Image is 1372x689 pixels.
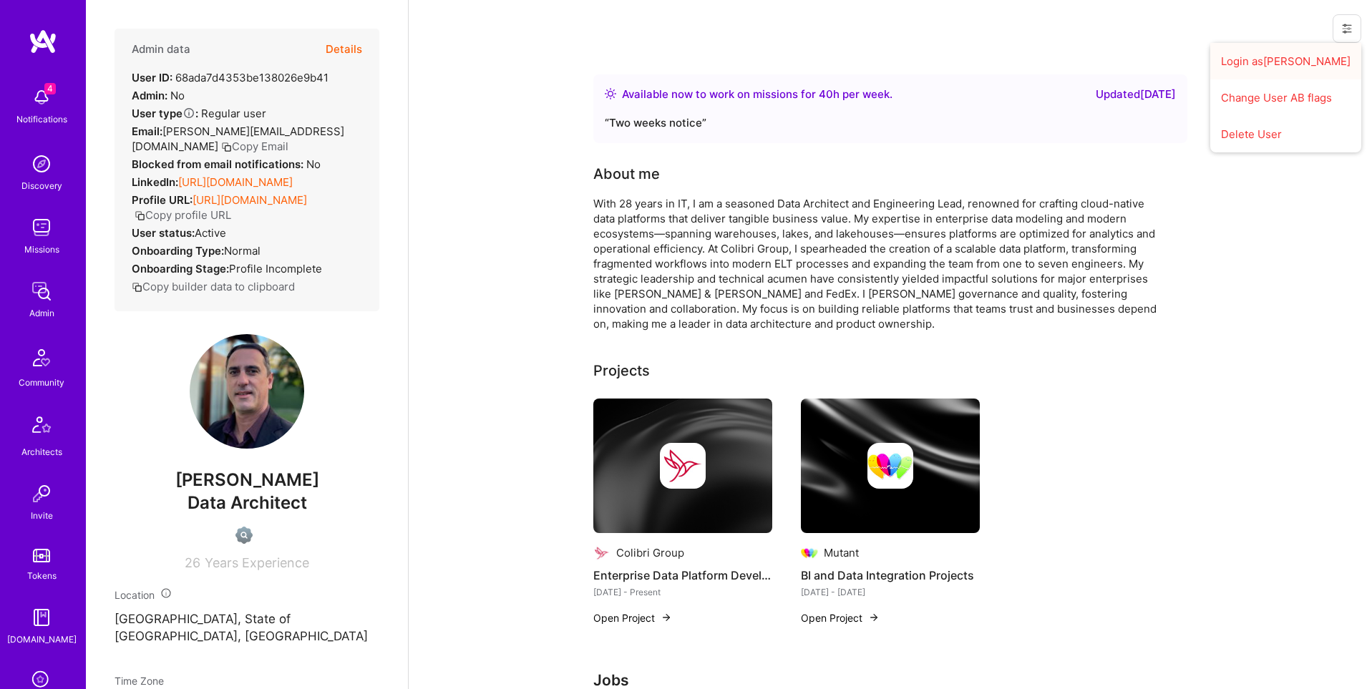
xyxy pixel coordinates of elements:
img: logo [29,29,57,54]
i: icon Copy [132,282,142,293]
img: Availability [605,88,616,99]
div: [DOMAIN_NAME] [7,632,77,647]
div: Community [19,375,64,390]
img: cover [801,399,980,533]
div: No [132,88,185,103]
button: Details [326,29,362,70]
div: Architects [21,444,62,459]
div: Notifications [16,112,67,127]
span: [PERSON_NAME][EMAIL_ADDRESS][DOMAIN_NAME] [132,124,344,153]
div: Admin [29,306,54,321]
img: arrow-right [661,612,672,623]
strong: Blocked from email notifications: [132,157,306,171]
span: Time Zone [115,675,164,687]
div: Invite [31,508,53,523]
span: 4 [44,83,56,94]
span: Active [195,226,226,240]
img: Invite [27,479,56,508]
div: [DATE] - [DATE] [801,585,980,600]
span: 40 [819,87,833,101]
i: icon Copy [221,142,232,152]
i: icon Copy [135,210,145,221]
button: Open Project [593,610,672,625]
div: With 28 years in IT, I am a seasoned Data Architect and Engineering Lead, renowned for crafting c... [593,196,1166,331]
span: normal [224,244,261,258]
strong: User ID: [132,71,172,84]
img: guide book [27,603,56,632]
strong: Onboarding Type: [132,244,224,258]
span: Data Architect [188,492,307,513]
p: [GEOGRAPHIC_DATA], State of [GEOGRAPHIC_DATA], [GEOGRAPHIC_DATA] [115,611,379,645]
div: [DATE] - Present [593,585,772,600]
a: [URL][DOMAIN_NAME] [193,193,307,207]
button: Copy Email [221,139,288,154]
img: bell [27,83,56,112]
strong: User type : [132,107,198,120]
h4: BI and Data Integration Projects [801,566,980,585]
img: Not Scrubbed [235,527,253,544]
h3: Jobs [593,671,1187,689]
span: Profile Incomplete [229,262,322,275]
div: Mutant [824,545,859,560]
img: User Avatar [190,334,304,449]
i: Help [183,107,195,119]
div: Projects [593,360,650,381]
img: Company logo [801,544,818,562]
div: About me [593,163,660,185]
div: Regular user [132,106,266,121]
div: Available now to work on missions for h per week . [622,86,892,103]
strong: Onboarding Stage: [132,262,229,275]
div: Tokens [27,568,57,583]
span: [PERSON_NAME] [115,469,379,491]
div: Missions [24,242,59,257]
div: “ Two weeks notice ” [605,114,1176,132]
img: Community [24,341,59,375]
div: Discovery [21,178,62,193]
img: Company logo [867,443,913,489]
div: Updated [DATE] [1096,86,1176,103]
button: Delete User [1210,116,1361,152]
span: 26 [185,555,200,570]
div: Colibri Group [616,545,684,560]
div: 68ada7d4353be138026e9b41 [132,70,329,85]
strong: Profile URL: [132,193,193,207]
div: No [132,157,321,172]
button: Login as[PERSON_NAME] [1210,43,1361,79]
img: admin teamwork [27,277,56,306]
img: arrow-right [868,612,880,623]
button: Open Project [801,610,880,625]
img: Architects [24,410,59,444]
img: Company logo [593,544,610,562]
strong: LinkedIn: [132,175,178,189]
span: Years Experience [205,555,309,570]
button: Copy profile URL [135,207,231,223]
button: Change User AB flags [1210,79,1361,116]
strong: User status: [132,226,195,240]
img: tokens [33,549,50,562]
button: Copy builder data to clipboard [132,279,295,294]
img: Company logo [660,443,706,489]
img: cover [593,399,772,533]
div: Location [115,587,379,602]
img: discovery [27,150,56,178]
strong: Admin: [132,89,167,102]
strong: Email: [132,124,162,138]
a: [URL][DOMAIN_NAME] [178,175,293,189]
h4: Admin data [132,43,190,56]
h4: Enterprise Data Platform Development [593,566,772,585]
img: teamwork [27,213,56,242]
